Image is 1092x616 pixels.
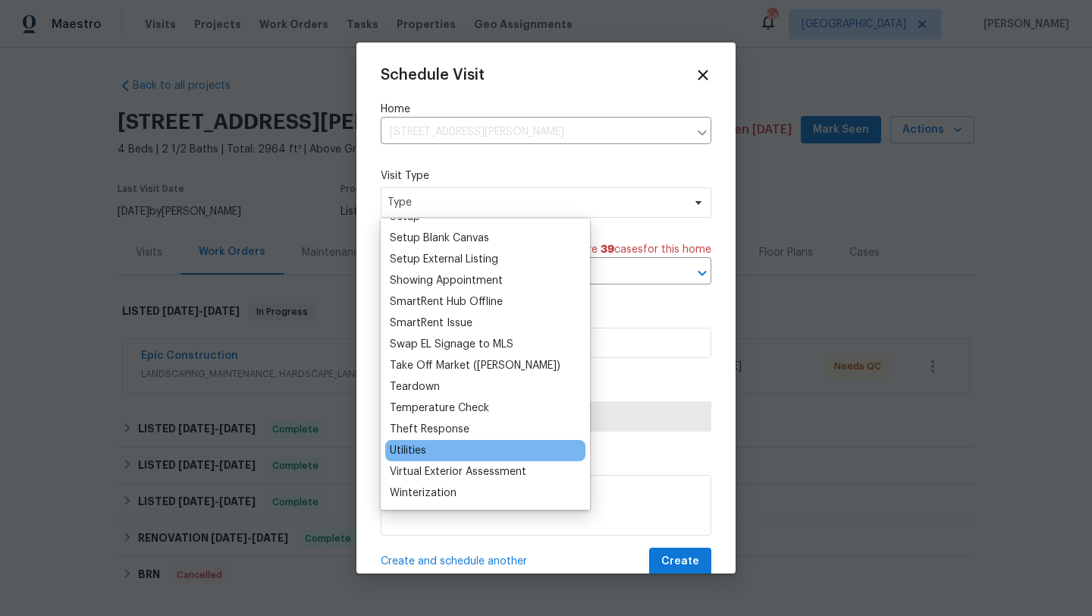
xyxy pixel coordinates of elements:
[553,242,711,257] span: There are case s for this home
[390,294,503,310] div: SmartRent Hub Offline
[381,121,689,144] input: Enter in an address
[661,552,699,571] span: Create
[381,168,711,184] label: Visit Type
[390,464,526,479] div: Virtual Exterior Assessment
[390,379,440,394] div: Teardown
[601,244,614,255] span: 39
[649,548,711,576] button: Create
[390,273,503,288] div: Showing Appointment
[390,316,472,331] div: SmartRent Issue
[695,67,711,83] span: Close
[381,102,711,117] label: Home
[381,554,527,569] span: Create and schedule another
[390,422,469,437] div: Theft Response
[390,443,426,458] div: Utilities
[390,486,457,501] div: Winterization
[390,358,560,373] div: Take Off Market ([PERSON_NAME])
[692,262,713,284] button: Open
[390,231,489,246] div: Setup Blank Canvas
[390,401,489,416] div: Temperature Check
[381,68,485,83] span: Schedule Visit
[390,252,498,267] div: Setup External Listing
[388,195,682,210] span: Type
[390,337,513,352] div: Swap EL Signage to MLS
